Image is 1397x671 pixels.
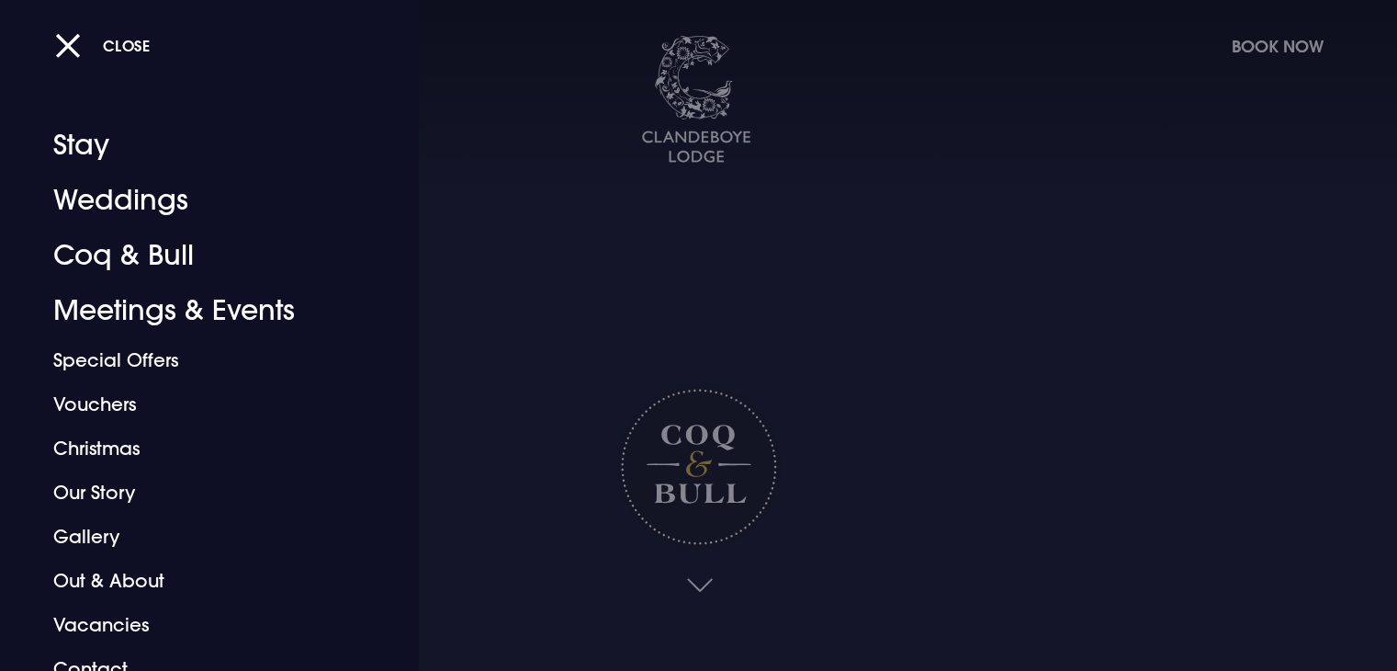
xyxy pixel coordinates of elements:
span: Close [103,36,151,55]
a: Stay [53,118,344,173]
a: Coq & Bull [53,228,344,283]
a: Meetings & Events [53,283,344,338]
a: Vouchers [53,382,344,426]
button: Close [55,27,151,64]
a: Vacancies [53,603,344,647]
a: Christmas [53,426,344,471]
a: Special Offers [53,338,344,382]
a: Gallery [53,515,344,559]
a: Out & About [53,559,344,603]
a: Weddings [53,173,344,228]
a: Our Story [53,471,344,515]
